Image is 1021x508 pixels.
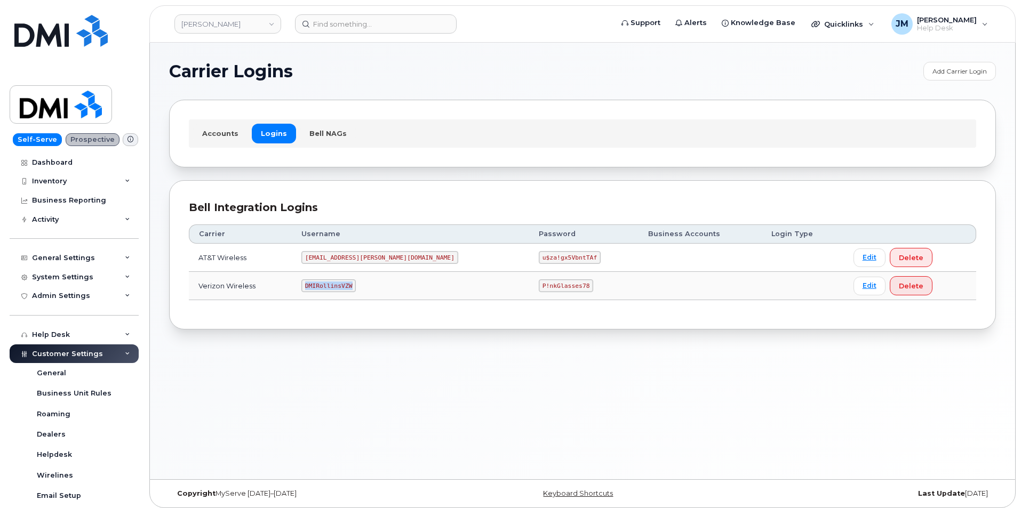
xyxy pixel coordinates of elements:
[539,279,593,292] code: P!nkGlasses78
[890,248,932,267] button: Delete
[301,279,356,292] code: DMIRollinsVZW
[918,489,965,497] strong: Last Update
[539,251,601,264] code: u$za!gx5VbntTAf
[189,272,292,300] td: Verizon Wireless
[923,62,996,80] a: Add Carrier Login
[189,224,292,244] th: Carrier
[189,244,292,272] td: AT&T Wireless
[762,224,844,244] th: Login Type
[169,63,293,79] span: Carrier Logins
[854,248,886,267] a: Edit
[890,276,932,295] button: Delete
[301,251,458,264] code: [EMAIL_ADDRESS][PERSON_NAME][DOMAIN_NAME]
[899,281,923,291] span: Delete
[193,124,248,143] a: Accounts
[529,224,639,244] th: Password
[720,489,996,498] div: [DATE]
[543,489,613,497] a: Keyboard Shortcuts
[252,124,296,143] a: Logins
[169,489,445,498] div: MyServe [DATE]–[DATE]
[177,489,216,497] strong: Copyright
[639,224,762,244] th: Business Accounts
[189,200,976,215] div: Bell Integration Logins
[300,124,356,143] a: Bell NAGs
[854,277,886,295] a: Edit
[292,224,529,244] th: Username
[899,253,923,263] span: Delete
